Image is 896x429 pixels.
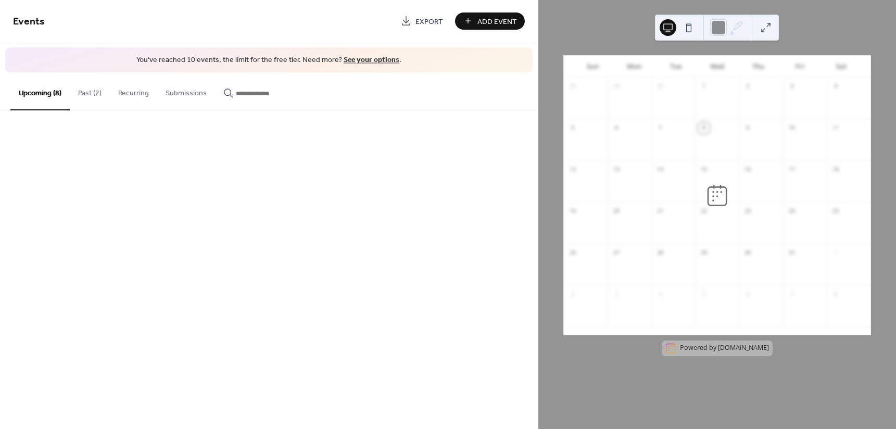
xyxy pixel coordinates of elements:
[654,247,666,259] div: 28
[110,72,157,109] button: Recurring
[611,289,622,300] div: 3
[13,11,45,32] span: Events
[742,206,753,217] div: 23
[572,56,614,77] div: Sun
[742,164,753,175] div: 16
[415,16,443,27] span: Export
[567,122,578,134] div: 5
[786,206,798,217] div: 24
[786,247,798,259] div: 31
[654,164,666,175] div: 14
[742,81,753,92] div: 2
[821,56,862,77] div: Sat
[567,247,578,259] div: 26
[696,56,738,77] div: Wed
[70,72,110,109] button: Past (2)
[786,122,798,134] div: 10
[344,53,399,67] a: See your options
[698,247,710,259] div: 29
[611,206,622,217] div: 20
[698,164,710,175] div: 15
[680,343,769,352] div: Powered by
[611,81,622,92] div: 29
[157,72,215,109] button: Submissions
[10,72,70,110] button: Upcoming (8)
[655,56,697,77] div: Tue
[738,56,779,77] div: Thu
[654,206,666,217] div: 21
[742,122,753,134] div: 9
[786,289,798,300] div: 7
[698,289,710,300] div: 5
[613,56,655,77] div: Mon
[567,164,578,175] div: 12
[698,206,710,217] div: 22
[16,55,522,66] span: You've reached 10 events, the limit for the free tier. Need more? .
[830,247,841,259] div: 1
[779,56,821,77] div: Fri
[698,81,710,92] div: 1
[567,206,578,217] div: 19
[611,122,622,134] div: 6
[786,164,798,175] div: 17
[830,122,841,134] div: 11
[654,81,666,92] div: 30
[698,122,710,134] div: 8
[611,164,622,175] div: 13
[742,289,753,300] div: 6
[567,81,578,92] div: 28
[393,12,451,30] a: Export
[830,81,841,92] div: 4
[567,289,578,300] div: 2
[654,289,666,300] div: 4
[611,247,622,259] div: 27
[786,81,798,92] div: 3
[742,247,753,259] div: 30
[830,206,841,217] div: 25
[718,343,769,352] a: [DOMAIN_NAME]
[654,122,666,134] div: 7
[830,164,841,175] div: 18
[830,289,841,300] div: 8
